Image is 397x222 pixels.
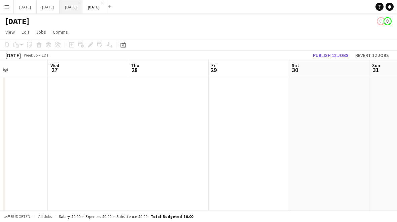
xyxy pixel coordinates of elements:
span: Week 35 [22,53,39,58]
a: Comms [50,28,71,36]
span: 28 [130,66,139,74]
span: Sun [372,62,380,68]
button: Publish 12 jobs [310,51,351,60]
app-user-avatar: Jolanta Rokowski [384,17,392,25]
button: Revert 12 jobs [353,51,392,60]
a: Edit [19,28,32,36]
span: Thu [131,62,139,68]
div: Salary $0.00 + Expenses $0.00 + Subsistence $0.00 = [59,214,193,219]
button: [DATE] [60,0,82,13]
a: View [3,28,17,36]
span: Jobs [36,29,46,35]
span: All jobs [37,214,53,219]
div: [DATE] [5,52,21,59]
span: Budgeted [11,214,30,219]
button: [DATE] [82,0,105,13]
div: EDT [42,53,49,58]
button: Budgeted [3,213,31,220]
span: Fri [211,62,217,68]
span: Comms [53,29,68,35]
span: Wed [50,62,59,68]
button: [DATE] [37,0,60,13]
span: 31 [371,66,380,74]
span: 27 [49,66,59,74]
span: Total Budgeted $0.00 [151,214,193,219]
span: 30 [291,66,299,74]
button: [DATE] [14,0,37,13]
app-user-avatar: Jolanta Rokowski [377,17,385,25]
span: 29 [210,66,217,74]
span: Sat [292,62,299,68]
h1: [DATE] [5,16,29,26]
span: View [5,29,15,35]
span: Edit [22,29,29,35]
a: Jobs [33,28,49,36]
